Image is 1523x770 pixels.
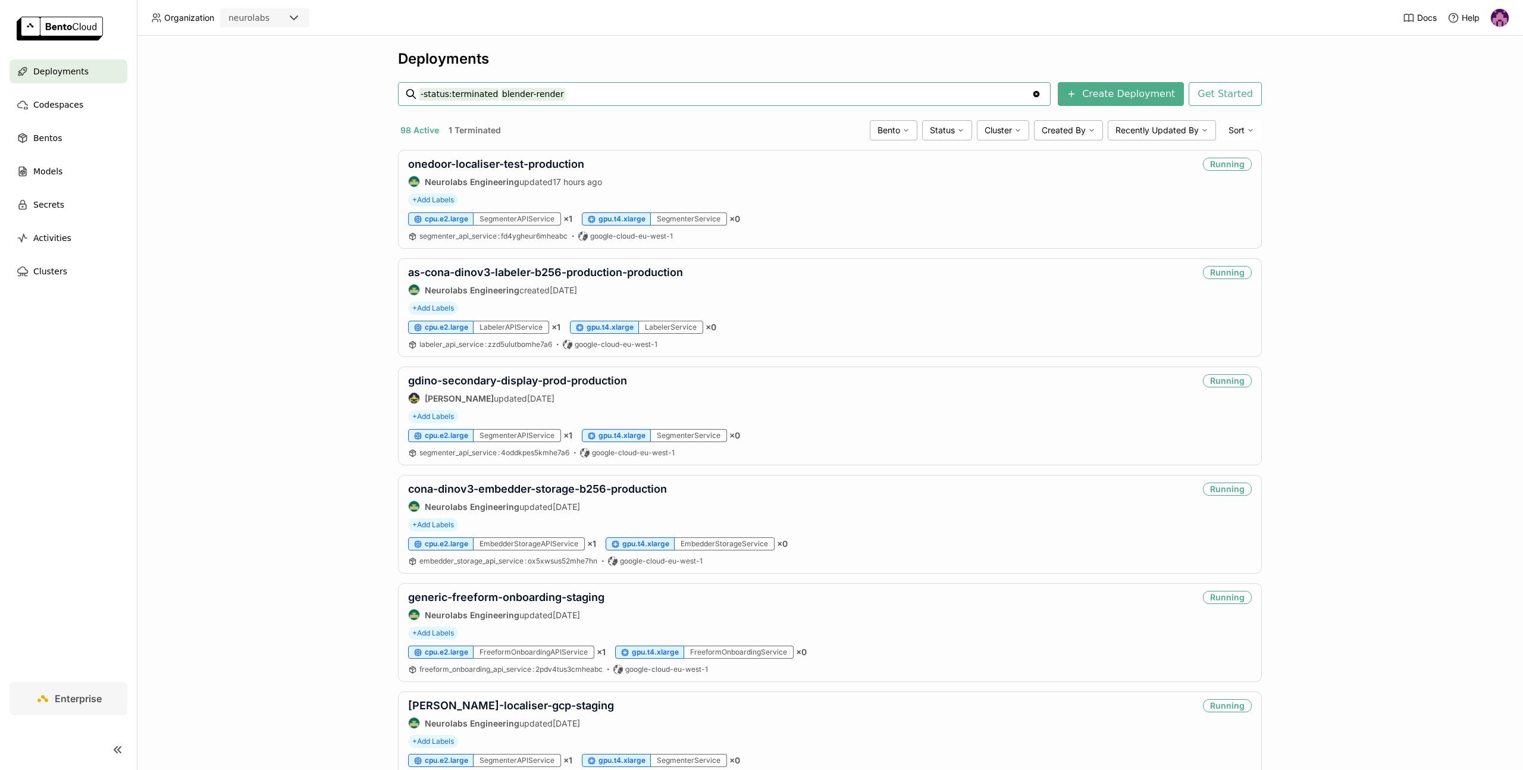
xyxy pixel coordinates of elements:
[485,340,487,349] span: :
[498,231,500,240] span: :
[409,393,419,403] img: Farouk Ghallabi
[10,126,127,150] a: Bentos
[474,537,585,550] div: EmbedderStorageAPIService
[409,718,419,728] img: Neurolabs Engineering
[408,193,458,206] span: +Add Labels
[408,392,627,404] div: updated
[419,231,568,241] a: segmenter_api_service:fd4ygheur6mheabc
[651,212,727,226] div: SegmenterService
[1203,158,1252,171] div: Running
[1115,125,1199,136] span: Recently Updated By
[425,214,468,224] span: cpu.e2.large
[1203,374,1252,387] div: Running
[425,539,468,549] span: cpu.e2.large
[592,448,675,458] span: google-cloud-eu-west-1
[10,226,127,250] a: Activities
[1491,9,1509,27] img: Mathew Robinson
[729,755,740,766] span: × 0
[425,647,468,657] span: cpu.e2.large
[1462,12,1480,23] span: Help
[228,12,269,24] div: neurolabs
[33,264,67,278] span: Clusters
[419,231,568,240] span: segmenter_api_service fd4ygheur6mheabc
[33,64,89,79] span: Deployments
[446,123,503,138] button: 1 Terminated
[675,537,775,550] div: EmbedderStorageService
[1058,82,1184,106] button: Create Deployment
[271,12,272,24] input: Selected neurolabs.
[408,374,627,387] a: gdino-secondary-display-prod-production
[729,214,740,224] span: × 0
[474,321,549,334] div: LabelerAPIService
[419,340,552,349] a: labeler_api_service:zzd5ulutbomhe7a6
[563,430,572,441] span: × 1
[474,212,561,226] div: SegmenterAPIService
[419,448,569,458] a: segmenter_api_service:4oddkpes5kmhe7a6
[398,123,441,138] button: 98 Active
[575,340,657,349] span: google-cloud-eu-west-1
[425,610,519,620] strong: Neurolabs Engineering
[474,646,594,659] div: FreeformOnboardingAPIService
[419,340,552,349] span: labeler_api_service zzd5ulutbomhe7a6
[33,98,83,112] span: Codespaces
[398,50,1262,68] div: Deployments
[425,502,519,512] strong: Neurolabs Engineering
[33,131,62,145] span: Bentos
[587,539,596,549] span: × 1
[419,556,597,565] span: embedder_storage_api_service ox5xwsus52mhe7hn
[684,646,794,659] div: FreeformOnboardingService
[425,393,494,403] strong: [PERSON_NAME]
[419,84,1032,104] input: Search
[408,266,683,278] a: as-cona-dinov3-labeler-b256-production-production
[598,431,645,440] span: gpu.t4.xlarge
[729,430,740,441] span: × 0
[598,756,645,765] span: gpu.t4.xlarge
[17,17,103,40] img: logo
[1203,591,1252,604] div: Running
[474,429,561,442] div: SegmenterAPIService
[164,12,214,23] span: Organization
[10,60,127,83] a: Deployments
[563,755,572,766] span: × 1
[532,665,534,674] span: :
[550,285,577,295] span: [DATE]
[1108,120,1216,140] div: Recently Updated By
[408,591,604,603] a: generic-freeform-onboarding-staging
[419,665,603,674] a: freeform_onboarding_api_service:2pdv4tus3cmheabc
[1034,120,1103,140] div: Created By
[408,500,667,512] div: updated
[474,754,561,767] div: SegmenterAPIService
[1203,699,1252,712] div: Running
[590,231,673,241] span: google-cloud-eu-west-1
[33,231,71,245] span: Activities
[408,483,667,495] a: cona-dinov3-embedder-storage-b256-production
[1032,89,1041,99] svg: Clear value
[10,682,127,715] a: Enterprise
[553,177,602,187] span: 17 hours ago
[425,756,468,765] span: cpu.e2.large
[409,501,419,512] img: Neurolabs Engineering
[425,718,519,728] strong: Neurolabs Engineering
[408,609,604,621] div: updated
[587,323,634,332] span: gpu.t4.xlarge
[10,259,127,283] a: Clusters
[870,120,917,140] div: Bento
[796,647,807,658] span: × 0
[408,735,458,748] span: +Add Labels
[527,393,554,403] span: [DATE]
[639,321,703,334] div: LabelerService
[408,158,584,170] a: onedoor-localiser-test-production
[1417,12,1437,23] span: Docs
[525,556,527,565] span: :
[408,284,683,296] div: created
[55,693,102,705] span: Enterprise
[553,610,580,620] span: [DATE]
[10,159,127,183] a: Models
[563,214,572,224] span: × 1
[625,665,708,674] span: google-cloud-eu-west-1
[620,556,703,566] span: google-cloud-eu-west-1
[33,164,62,179] span: Models
[922,120,972,140] div: Status
[408,627,458,640] span: +Add Labels
[419,448,569,457] span: segmenter_api_service 4oddkpes5kmhe7a6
